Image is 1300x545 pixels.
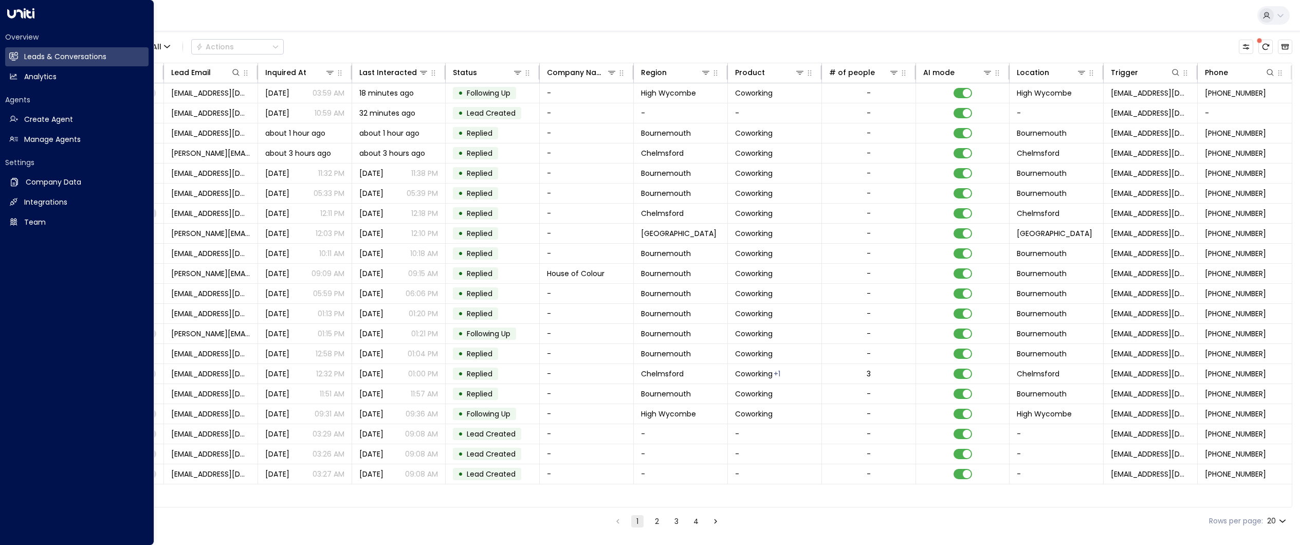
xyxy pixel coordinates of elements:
[467,288,492,299] span: Replied
[458,265,463,282] div: •
[315,108,344,118] p: 10:59 AM
[359,88,414,98] span: 18 minutes ago
[728,424,822,444] td: -
[1017,148,1059,158] span: Chelmsford
[171,208,250,219] span: mukondolovemore2008@gmail.com
[467,168,492,178] span: Replied
[5,32,149,42] h2: Overview
[265,288,289,299] span: Oct 11, 2025
[453,66,477,79] div: Status
[641,248,691,259] span: Bournemouth
[458,84,463,102] div: •
[1017,329,1067,339] span: Bournemouth
[670,515,683,528] button: Go to page 3
[24,217,46,228] h2: Team
[540,184,634,203] td: -
[411,208,438,219] p: 12:18 PM
[651,515,663,528] button: Go to page 2
[467,349,492,359] span: Replied
[467,228,492,239] span: Replied
[641,228,717,239] span: Twickenham
[359,66,429,79] div: Last Interacted
[1239,40,1253,54] button: Customize
[171,188,250,198] span: trudyjanejones72@gmail.com
[411,168,438,178] p: 11:38 PM
[634,103,728,123] td: -
[540,404,634,424] td: -
[312,268,344,279] p: 09:09 AM
[1017,349,1067,359] span: Bournemouth
[359,409,383,419] span: Oct 10, 2025
[641,208,684,219] span: Chelmsford
[728,103,822,123] td: -
[5,110,149,129] a: Create Agent
[540,324,634,343] td: -
[1205,128,1266,138] span: +447572646984
[467,329,510,339] span: Following Up
[171,308,250,319] span: steveprigg2@yahoo.co.uk
[458,385,463,403] div: •
[191,39,284,55] button: Actions
[453,66,523,79] div: Status
[265,66,335,79] div: Inquired At
[318,168,344,178] p: 11:32 PM
[408,349,438,359] p: 01:04 PM
[1205,369,1266,379] span: +447807523572
[1017,66,1087,79] div: Location
[1017,228,1092,239] span: Twickenham
[5,173,149,192] a: Company Data
[265,409,289,419] span: Oct 05, 2025
[191,39,284,55] div: Button group with a nested menu
[24,51,106,62] h2: Leads & Conversations
[24,197,67,208] h2: Integrations
[1205,268,1266,279] span: +447765257658
[265,369,289,379] span: Oct 10, 2025
[1111,148,1190,158] span: noreply@notifications.hubspot.com
[1017,188,1067,198] span: Bournemouth
[24,114,73,125] h2: Create Agent
[458,365,463,383] div: •
[867,268,871,279] div: -
[735,148,773,158] span: Coworking
[26,177,81,188] h2: Company Data
[265,389,289,399] span: Oct 10, 2025
[709,515,722,528] button: Go to next page
[540,204,634,223] td: -
[359,288,383,299] span: Oct 11, 2025
[171,329,250,339] span: viola.tawfik@yahoo.com
[1111,349,1190,359] span: noreply@notifications.hubspot.com
[867,168,871,178] div: -
[467,128,492,138] span: Replied
[171,168,250,178] span: jonberger@yahoo.com
[467,188,492,198] span: Replied
[634,424,728,444] td: -
[641,369,684,379] span: Chelmsford
[1205,208,1266,219] span: +447723299752
[1017,128,1067,138] span: Bournemouth
[1205,308,1266,319] span: +447817361580
[631,515,644,528] button: page 1
[5,130,149,149] a: Manage Agents
[1111,369,1190,379] span: noreply@notifications.hubspot.com
[867,208,871,219] div: -
[547,66,617,79] div: Company Name
[1017,168,1067,178] span: Bournemouth
[359,208,383,219] span: Yesterday
[319,248,344,259] p: 10:11 AM
[265,168,289,178] span: Yesterday
[1205,409,1266,419] span: +447739553192
[540,284,634,303] td: -
[265,248,289,259] span: Yesterday
[1267,514,1288,529] div: 20
[540,244,634,263] td: -
[867,108,871,118] div: -
[641,389,691,399] span: Bournemouth
[411,228,438,239] p: 12:10 PM
[318,329,344,339] p: 01:15 PM
[735,288,773,299] span: Coworking
[1111,208,1190,219] span: noreply@notifications.hubspot.com
[923,66,955,79] div: AI mode
[265,208,289,219] span: Yesterday
[5,157,149,168] h2: Settings
[410,248,438,259] p: 10:18 AM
